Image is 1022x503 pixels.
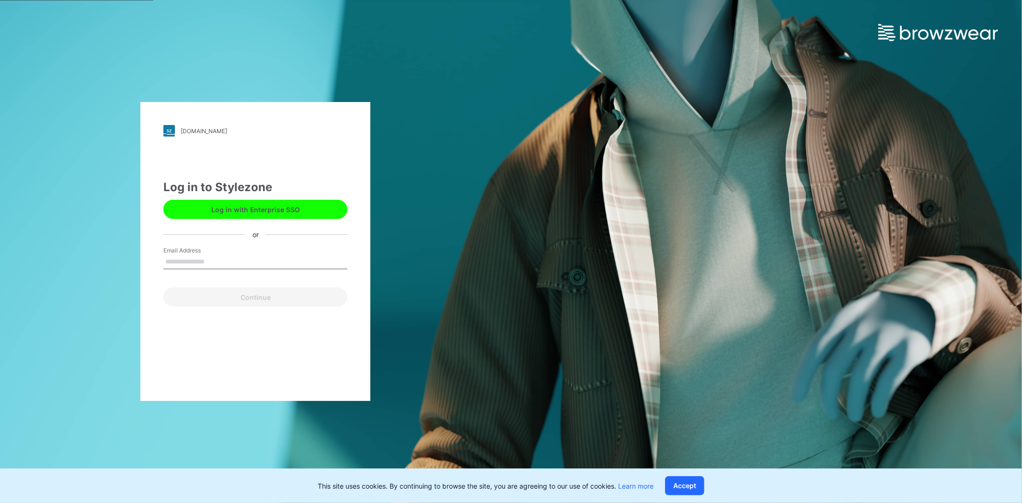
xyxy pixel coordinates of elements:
[665,476,704,495] button: Accept
[163,246,230,255] label: Email Address
[163,200,347,219] button: Log in with Enterprise SSO
[163,125,175,137] img: stylezone-logo.562084cfcfab977791bfbf7441f1a819.svg
[163,179,347,196] div: Log in to Stylezone
[878,24,998,41] img: browzwear-logo.e42bd6dac1945053ebaf764b6aa21510.svg
[181,127,227,135] div: [DOMAIN_NAME]
[245,229,266,240] div: or
[318,481,654,491] p: This site uses cookies. By continuing to browse the site, you are agreeing to our use of cookies.
[163,125,347,137] a: [DOMAIN_NAME]
[618,482,654,490] a: Learn more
